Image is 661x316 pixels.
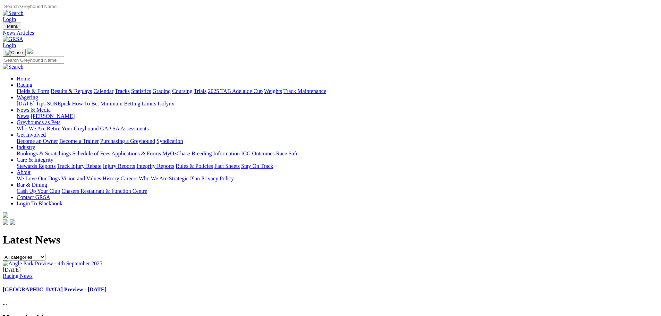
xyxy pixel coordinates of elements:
[3,233,658,246] h1: Latest News
[176,163,213,169] a: Rules & Policies
[194,88,206,94] a: Trials
[276,151,298,156] a: Race Safe
[102,176,119,181] a: History
[120,176,137,181] a: Careers
[72,101,99,106] a: How To Bet
[17,163,56,169] a: Stewards Reports
[17,182,47,188] a: Bar & Dining
[17,138,658,144] div: Get Involved
[17,88,658,94] div: Racing
[153,88,171,94] a: Grading
[17,169,31,175] a: About
[17,119,60,125] a: Greyhounds as Pets
[17,151,658,157] div: Industry
[51,88,92,94] a: Results & Replays
[17,126,658,132] div: Greyhounds as Pets
[3,64,24,70] img: Search
[7,24,18,29] span: Menu
[17,107,51,113] a: News & Media
[115,88,130,94] a: Tracks
[201,176,234,181] a: Privacy Policy
[192,151,240,156] a: Breeding Information
[17,200,62,206] a: Login To Blackbook
[241,151,274,156] a: ICG Outcomes
[17,157,53,163] a: Care & Integrity
[3,36,23,42] img: GRSA
[3,212,8,218] img: logo-grsa-white.png
[17,151,71,156] a: Bookings & Scratchings
[3,49,26,57] button: Toggle navigation
[172,88,193,94] a: Coursing
[241,163,273,169] a: Stay On Track
[17,176,60,181] a: We Love Our Dogs
[6,50,23,55] img: Close
[3,273,33,279] a: Racing News
[3,267,658,307] div: ...
[17,113,29,119] a: News
[3,3,64,10] input: Search
[3,219,8,225] img: facebook.svg
[61,188,147,194] a: Chasers Restaurant & Function Centre
[3,16,16,22] a: Login
[158,101,174,106] a: Isolynx
[17,188,658,194] div: Bar & Dining
[27,49,33,54] img: logo-grsa-white.png
[3,42,16,48] a: Login
[17,132,46,138] a: Get Involved
[17,101,658,107] div: Wagering
[3,287,107,292] a: [GEOGRAPHIC_DATA] Preview - [DATE]
[17,82,32,88] a: Racing
[111,151,161,156] a: Applications & Forms
[10,219,15,225] img: twitter.svg
[17,194,50,200] a: Contact GRSA
[93,88,113,94] a: Calendar
[17,101,45,106] a: [DATE] Tips
[17,176,658,182] div: About
[131,88,151,94] a: Statistics
[3,267,21,273] span: [DATE]
[3,23,21,30] button: Toggle navigation
[139,176,168,181] a: Who We Are
[3,30,658,36] a: News Articles
[100,138,155,144] a: Purchasing a Greyhound
[31,113,75,119] a: [PERSON_NAME]
[17,88,49,94] a: Fields & Form
[169,176,200,181] a: Strategic Plan
[17,76,30,82] a: Home
[17,113,658,119] div: News & Media
[100,126,149,131] a: GAP SA Assessments
[162,151,190,156] a: MyOzChase
[264,88,282,94] a: Weights
[100,101,156,106] a: Minimum Betting Limits
[47,126,99,131] a: Retire Your Greyhound
[57,163,101,169] a: Track Injury Rebate
[283,88,326,94] a: Track Maintenance
[103,163,135,169] a: Injury Reports
[17,144,35,150] a: Industry
[17,163,658,169] div: Care & Integrity
[59,138,99,144] a: Become a Trainer
[47,101,70,106] a: SUREpick
[3,261,102,267] img: Angle Park Preview - 4th September 2025
[17,138,58,144] a: Become an Owner
[17,126,45,131] a: Who We Are
[156,138,183,144] a: Syndication
[61,176,101,181] a: Vision and Values
[208,88,263,94] a: 2025 TAB Adelaide Cup
[214,163,240,169] a: Fact Sheets
[17,188,60,194] a: Cash Up Your Club
[17,94,38,100] a: Wagering
[72,151,110,156] a: Schedule of Fees
[3,10,24,16] img: Search
[3,57,64,64] input: Search
[136,163,174,169] a: Integrity Reports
